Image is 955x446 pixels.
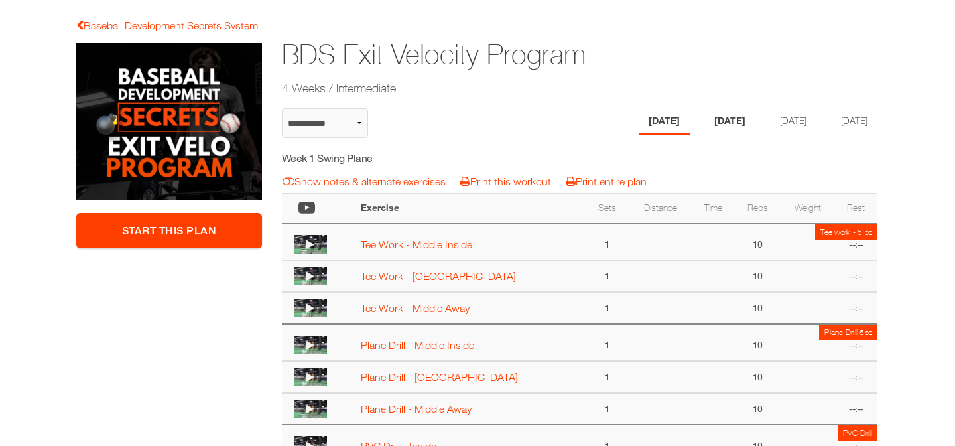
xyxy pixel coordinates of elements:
[639,108,690,135] li: Day 1
[815,224,877,240] td: Tee work - 5 oz
[282,151,519,165] h5: Week 1 Swing Plane
[282,35,775,74] h1: BDS Exit Velocity Program
[734,324,781,361] td: 10
[819,325,877,340] td: Plane Drill 5oz
[835,194,877,224] th: Rest
[76,213,262,248] a: Start This Plan
[361,339,474,351] a: Plane Drill - Middle Inside
[704,108,755,135] li: Day 2
[586,260,629,292] td: 1
[629,194,692,224] th: Distance
[586,224,629,261] td: 1
[586,194,629,224] th: Sets
[586,393,629,425] td: 1
[831,108,877,135] li: Day 4
[283,175,446,187] a: Show notes & alternate exercises
[354,194,586,224] th: Exercise
[770,108,816,135] li: Day 3
[586,292,629,324] td: 1
[76,19,258,31] a: Baseball Development Secrets System
[294,299,327,317] img: thumbnail.png
[76,43,262,200] img: BDS Exit Velocity Program
[835,324,877,361] td: --:--
[835,292,877,324] td: --:--
[361,371,518,383] a: Plane Drill - [GEOGRAPHIC_DATA]
[460,175,551,187] a: Print this workout
[734,393,781,425] td: 10
[835,361,877,393] td: --:--
[282,80,775,96] h2: 4 Weeks / Intermediate
[361,270,516,282] a: Tee Work - [GEOGRAPHIC_DATA]
[361,302,470,314] a: Tee Work - Middle Away
[566,175,647,187] a: Print entire plan
[586,324,629,361] td: 1
[734,260,781,292] td: 10
[294,336,327,354] img: thumbnail.png
[294,368,327,386] img: thumbnail.png
[294,400,327,418] img: thumbnail.png
[838,425,877,441] td: PVC Drill
[294,267,327,285] img: thumbnail.png
[734,224,781,261] td: 10
[361,238,472,250] a: Tee Work - Middle Inside
[781,194,835,224] th: Weight
[586,361,629,393] td: 1
[734,292,781,324] td: 10
[734,194,781,224] th: Reps
[835,393,877,425] td: --:--
[835,224,877,261] td: --:--
[835,260,877,292] td: --:--
[294,235,327,254] img: thumbnail.png
[734,361,781,393] td: 10
[692,194,734,224] th: Time
[361,403,472,415] a: Plane Drill - Middle Away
